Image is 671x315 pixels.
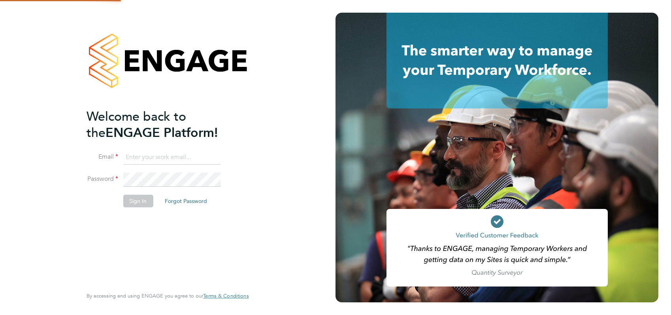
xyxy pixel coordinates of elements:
[203,292,249,299] span: Terms & Conditions
[87,109,186,140] span: Welcome back to the
[203,293,249,299] a: Terms & Conditions
[158,195,213,207] button: Forgot Password
[123,195,153,207] button: Sign In
[87,108,241,141] h2: ENGAGE Platform!
[87,153,118,161] label: Email
[87,292,249,299] span: By accessing and using ENGAGE you agree to our
[87,175,118,183] label: Password
[123,150,221,165] input: Enter your work email...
